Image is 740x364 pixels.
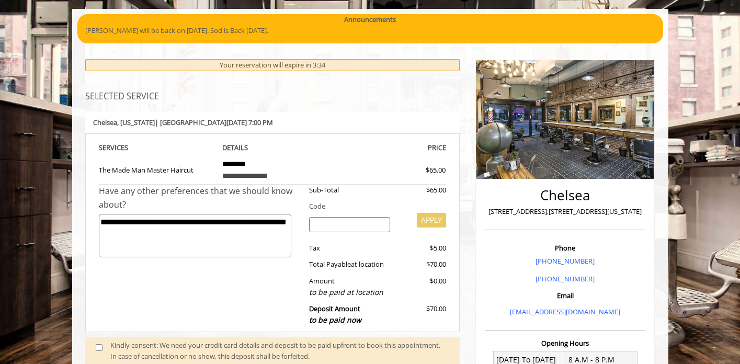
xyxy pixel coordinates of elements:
div: Tax [301,243,398,254]
label: Zip Code [7,176,40,185]
b: Deposit Amount [309,304,361,325]
div: $70.00 [398,303,446,326]
p: [PERSON_NAME] will be back on [DATE]. Sod is Back [DATE]. [85,25,655,36]
div: $65.00 [398,185,446,196]
th: PRICE [331,142,447,154]
b: Billing Address [7,8,56,17]
b: Announcements [344,14,396,25]
p: [STREET_ADDRESS],[STREET_ADDRESS][US_STATE] [487,206,643,217]
div: Kindly consent: We need your credit card details and deposit to be paid upfront to book this appo... [110,340,449,362]
div: $70.00 [398,259,446,270]
h3: Phone [487,244,643,252]
div: $5.00 [398,243,446,254]
span: S [124,143,128,152]
div: $65.00 [388,165,446,176]
a: [EMAIL_ADDRESS][DOMAIN_NAME] [510,307,620,316]
h3: Opening Hours [485,339,645,347]
h3: Email [487,292,643,299]
button: Submit [321,250,354,266]
label: Address Line 1 [7,27,55,36]
a: [PHONE_NUMBER] [536,256,595,266]
label: Address Line 2 [7,64,55,73]
span: to be paid now [309,315,361,325]
label: Country [7,213,38,222]
div: Amount [301,276,398,298]
div: Have any other preferences that we should know about? [99,185,302,211]
label: City [7,101,21,110]
td: The Made Man Master Haircut [99,154,215,185]
select: States List [7,150,353,168]
div: $0.00 [398,276,446,298]
div: Sub-Total [301,185,398,196]
label: State [7,139,24,147]
span: , [US_STATE] [117,118,155,127]
span: at location [351,259,384,269]
b: Chelsea | [GEOGRAPHIC_DATA][DATE] 7:00 PM [93,118,273,127]
h2: Chelsea [487,188,643,203]
div: Code [301,201,446,212]
h3: SELECTED SERVICE [85,92,460,101]
th: DETAILS [214,142,331,154]
a: [PHONE_NUMBER] [536,274,595,283]
div: Total Payable [301,259,398,270]
button: APPLY [417,213,446,227]
div: to be paid at location [309,287,390,298]
div: Your reservation will expire in 3:34 [85,59,460,71]
th: SERVICE [99,142,215,154]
